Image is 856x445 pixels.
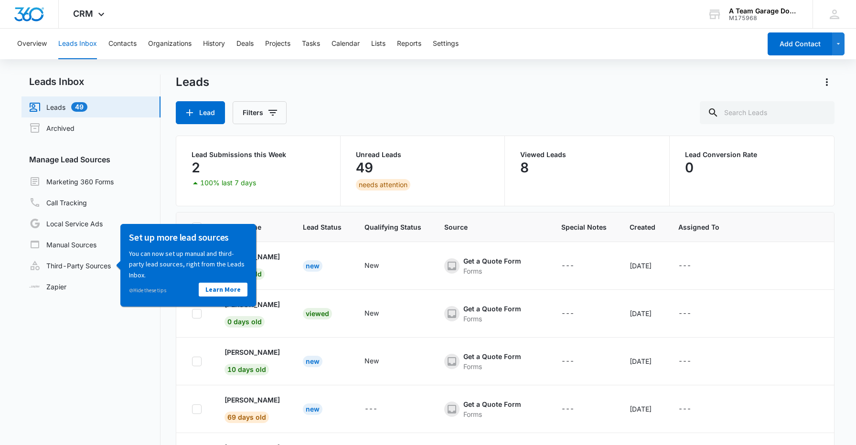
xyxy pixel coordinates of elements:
div: Get a Quote Form [463,304,521,314]
a: New [303,357,322,365]
span: ⊘ [16,63,20,70]
a: Third-Party Sources [29,260,111,271]
div: --- [561,308,574,319]
p: Unread Leads [356,151,489,158]
a: Viewed [303,309,332,318]
p: Viewed Leads [520,151,653,158]
p: 100% last 7 days [200,180,256,186]
div: - - Select to Edit Field [444,304,538,324]
span: CRM [73,9,93,19]
div: New [303,260,322,272]
a: New [303,405,322,413]
button: Calendar [332,29,360,59]
div: - - Select to Edit Field [678,308,708,319]
div: account id [729,15,799,21]
div: --- [364,403,377,415]
div: - - Select to Edit Field [561,260,591,272]
span: Lead Name [225,222,280,232]
p: You can now set up manual and third-party lead sources, right from the Leads Inbox. [16,24,134,56]
button: Actions [834,306,849,321]
button: Actions [834,401,849,416]
div: Get a Quote Form [463,256,521,266]
a: Leads49 [29,101,87,113]
a: Hide these tips [16,63,53,70]
p: 49 [356,160,373,175]
span: Qualifying Status [364,222,421,232]
div: - - Select to Edit Field [678,403,708,415]
div: New [303,356,322,367]
p: Lead Conversion Rate [685,151,819,158]
a: [PERSON_NAME]10 days old [225,347,280,373]
button: History [203,29,225,59]
div: --- [561,260,574,272]
div: - - Select to Edit Field [444,351,538,371]
button: Actions [834,353,849,369]
span: Assigned To [678,222,719,232]
span: 0 days old [225,316,265,328]
div: New [364,356,379,366]
a: Call Tracking [29,197,87,208]
button: Lead [176,101,225,124]
span: Lead Status [303,222,342,232]
div: --- [678,403,691,415]
div: - - Select to Edit Field [561,356,591,367]
p: 0 [685,160,694,175]
div: - - Select to Edit Field [364,356,396,367]
div: New [364,260,379,270]
a: Learn More [86,59,134,73]
a: Marketing 360 Forms [29,176,114,187]
a: Archived [29,122,75,134]
div: Forms [463,361,521,371]
a: [PERSON_NAME]0 days old [225,299,280,326]
div: [DATE] [630,356,655,366]
button: Add Contact [768,32,832,55]
div: [DATE] [630,308,655,318]
button: Lists [371,29,385,59]
div: New [364,308,379,318]
button: Actions [834,258,849,273]
div: - - Select to Edit Field [364,260,396,272]
span: 69 days old [225,412,269,423]
div: --- [678,260,691,272]
h3: Set up more lead sources [16,7,134,20]
div: - - Select to Edit Field [561,403,591,415]
h2: Leads Inbox [21,74,160,89]
a: Zapier [29,282,66,292]
p: Lead Submissions this Week [192,151,325,158]
div: - - Select to Edit Field [444,399,538,419]
button: Contacts [108,29,137,59]
a: Manual Sources [29,239,96,250]
span: Source [444,222,538,232]
div: - - Select to Edit Field [678,260,708,272]
p: 2 [192,160,200,175]
button: Deals [236,29,254,59]
button: Reports [397,29,421,59]
div: New [303,403,322,415]
div: Forms [463,266,521,276]
div: --- [678,356,691,367]
div: Viewed [303,308,332,319]
button: Projects [265,29,290,59]
button: Settings [433,29,459,59]
div: Get a Quote Form [463,399,521,409]
a: [PERSON_NAME]69 days old [225,395,280,421]
button: Tasks [302,29,320,59]
span: Created [630,222,655,232]
div: needs attention [356,179,410,191]
div: - - Select to Edit Field [444,256,538,276]
div: Forms [463,314,521,324]
button: Organizations [148,29,192,59]
button: Overview [17,29,47,59]
div: Forms [463,409,521,419]
button: Filters [233,101,287,124]
div: - - Select to Edit Field [364,403,395,415]
div: [DATE] [630,404,655,414]
div: - - Select to Edit Field [678,356,708,367]
span: 10 days old [225,364,269,375]
div: - - Select to Edit Field [364,308,396,319]
a: New [303,262,322,270]
button: Leads Inbox [58,29,97,59]
a: Local Service Ads [29,218,103,229]
div: --- [678,308,691,319]
div: --- [561,403,574,415]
